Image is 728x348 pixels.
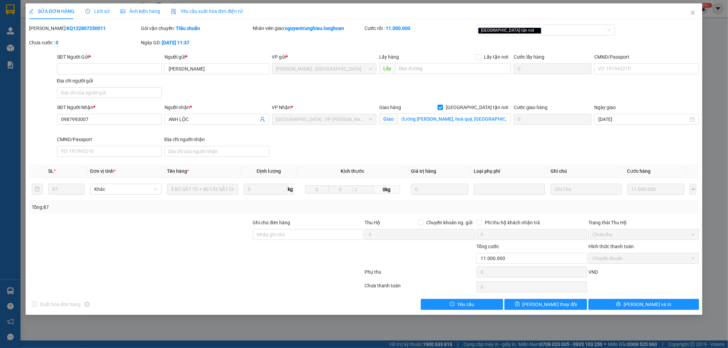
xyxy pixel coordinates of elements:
[162,40,189,45] b: [DATE] 11:37
[627,184,685,195] input: 0
[167,168,189,174] span: Tên hàng
[285,26,344,31] b: nguyentrunghieu.longhoan
[257,168,281,174] span: Định lượng
[85,9,90,14] span: clock-circle
[482,219,543,226] span: Phí thu hộ khách nhận trả
[85,302,89,307] span: info-circle
[57,77,162,85] div: Địa chỉ người gửi
[287,184,294,195] span: kg
[253,220,290,225] label: Ghi chú đơn hàng
[627,168,651,174] span: Cước hàng
[90,168,116,174] span: Đơn vị tính
[260,117,265,122] span: user-add
[29,25,140,32] div: [PERSON_NAME]:
[450,302,455,307] span: exclamation-circle
[272,105,291,110] span: VP Nhận
[32,203,281,211] div: Tổng: 87
[514,63,591,74] input: Cước lấy hàng
[67,26,106,31] b: KQ122807250011
[165,53,269,61] div: Người gửi
[397,114,511,124] input: Giao tận nơi
[598,116,689,123] input: Ngày giao
[411,168,436,174] span: Giá trị hàng
[588,269,598,275] span: VND
[690,10,696,15] span: close
[379,63,395,74] span: Lấy
[471,165,548,178] th: Loại phụ phí
[424,219,475,226] span: Chuyển khoản ng. gửi
[365,25,475,32] div: Cước rồi :
[57,104,162,111] div: SĐT Người Nhận
[476,244,499,249] span: Tổng cước
[379,114,397,124] span: Giao
[594,105,616,110] label: Ngày giao
[57,53,162,61] div: SĐT Người Gửi
[120,9,125,14] span: picture
[535,29,539,32] span: close
[386,26,410,31] b: 11.000.000
[379,105,401,110] span: Giao hàng
[56,40,58,45] b: 0
[548,165,625,178] th: Ghi chú
[165,104,269,111] div: Người nhận
[411,184,468,195] input: 0
[365,220,380,225] span: Thu Hộ
[421,299,503,310] button: exclamation-circleYêu cầu
[165,146,269,157] input: Địa chỉ của người nhận
[478,28,541,34] span: [GEOGRAPHIC_DATA] tận nơi
[167,184,238,195] input: VD: Bàn, Ghế
[253,229,363,240] input: Ghi chú đơn hàng
[593,229,695,240] span: Chưa thu
[374,185,400,194] span: 0kg
[176,26,200,31] b: Tiêu chuẩn
[457,301,474,308] span: Yêu cầu
[443,104,511,111] span: [GEOGRAPHIC_DATA] tận nơi
[165,136,269,143] div: Địa chỉ người nhận
[352,185,374,194] input: C
[616,302,621,307] span: printer
[171,9,176,14] img: icon
[94,184,157,194] span: Khác
[29,9,34,14] span: edit
[690,184,696,195] button: plus
[624,301,671,308] span: [PERSON_NAME] và In
[48,168,54,174] span: SL
[32,184,43,195] button: delete
[588,219,699,226] div: Trạng thái Thu Hộ
[551,184,622,195] input: Ghi Chú
[514,114,591,125] input: Cước giao hàng
[683,3,702,22] button: Close
[57,136,162,143] div: CMND/Passport
[29,9,74,14] span: SỬA ĐƠN HÀNG
[481,53,511,61] span: Lấy tận nơi
[504,299,587,310] button: save[PERSON_NAME] thay đổi
[329,185,353,194] input: R
[141,39,252,46] div: Ngày GD:
[272,53,377,61] div: VP gửi
[341,168,364,174] span: Kích thước
[514,54,544,60] label: Cước lấy hàng
[37,301,84,308] span: Xuất hóa đơn hàng
[29,39,140,46] div: Chưa cước :
[253,25,363,32] div: Nhân viên giao:
[276,64,373,74] span: Hồ Chí Minh : Kho Quận 12
[523,301,577,308] span: [PERSON_NAME] thay đổi
[171,9,243,14] span: Yêu cầu xuất hóa đơn điện tử
[395,63,511,74] input: Dọc đường
[514,105,547,110] label: Cước giao hàng
[379,54,399,60] span: Lấy hàng
[141,25,252,32] div: Gói vận chuyển:
[515,302,520,307] span: save
[276,114,373,124] span: Đà Nẵng : VP Thanh Khê
[588,299,699,310] button: printer[PERSON_NAME] và In
[594,53,699,61] div: CMND/Passport
[593,253,695,263] span: Chuyển khoản
[364,282,476,294] div: Chưa thanh toán
[57,87,162,98] input: Địa chỉ của người gửi
[120,9,160,14] span: Ảnh kiện hàng
[588,244,634,249] label: Hình thức thanh toán
[305,185,329,194] input: D
[364,268,476,280] div: Phụ thu
[85,9,110,14] span: Lịch sử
